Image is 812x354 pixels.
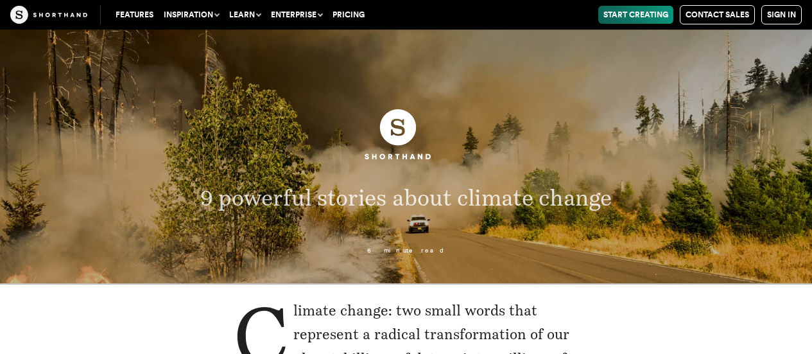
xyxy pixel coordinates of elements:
p: 6 minute read [174,247,638,254]
button: Learn [224,6,266,24]
button: Enterprise [266,6,327,24]
a: Pricing [327,6,370,24]
a: Features [110,6,159,24]
span: 9 powerful stories about climate change [200,184,612,211]
a: Start Creating [598,6,673,24]
a: Contact Sales [680,5,755,24]
button: Inspiration [159,6,224,24]
a: Sign in [761,5,802,24]
img: The Craft [10,6,87,24]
